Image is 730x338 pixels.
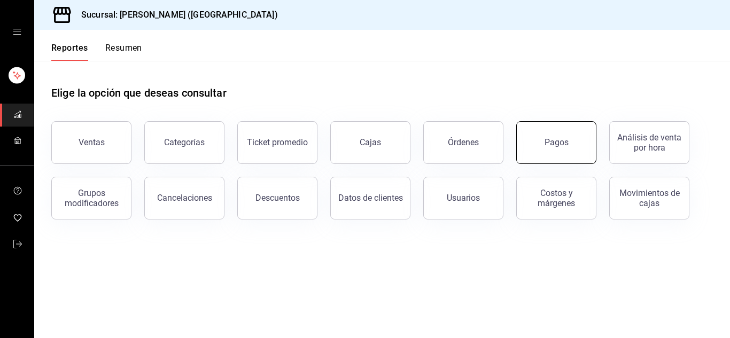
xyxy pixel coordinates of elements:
div: Órdenes [448,137,479,147]
div: Cajas [360,136,382,149]
div: Costos y márgenes [523,188,589,208]
button: Resumen [105,43,142,61]
button: open drawer [13,28,21,36]
button: Pagos [516,121,596,164]
button: Órdenes [423,121,503,164]
div: Grupos modificadores [58,188,125,208]
div: Usuarios [447,193,480,203]
h1: Elige la opción que deseas consultar [51,85,227,101]
div: Cancelaciones [157,193,212,203]
button: Descuentos [237,177,317,219]
div: Ventas [79,137,105,147]
h3: Sucursal: [PERSON_NAME] ([GEOGRAPHIC_DATA]) [73,9,278,21]
button: Usuarios [423,177,503,219]
button: Reportes [51,43,88,61]
a: Cajas [330,121,410,164]
button: Grupos modificadores [51,177,131,219]
div: Descuentos [255,193,300,203]
div: Categorías [164,137,205,147]
button: Análisis de venta por hora [609,121,689,164]
button: Categorías [144,121,224,164]
button: Ticket promedio [237,121,317,164]
div: Movimientos de cajas [616,188,682,208]
div: Ticket promedio [247,137,308,147]
div: Pagos [545,137,569,147]
div: Análisis de venta por hora [616,132,682,153]
button: Datos de clientes [330,177,410,219]
button: Cancelaciones [144,177,224,219]
div: navigation tabs [51,43,142,61]
div: Datos de clientes [338,193,403,203]
button: Ventas [51,121,131,164]
button: Movimientos de cajas [609,177,689,219]
button: Costos y márgenes [516,177,596,219]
